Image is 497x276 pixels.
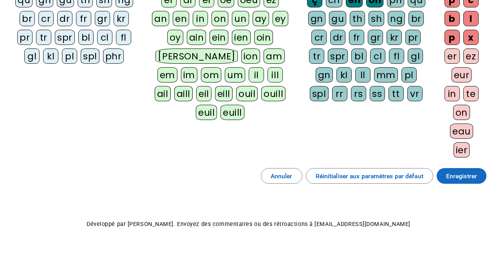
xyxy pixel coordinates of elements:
[387,30,402,45] div: kr
[97,30,112,45] div: cl
[306,168,433,184] button: Réinitialiser aux paramètres par défaut
[389,86,404,101] div: tt
[350,11,365,26] div: th
[370,48,385,64] div: cl
[196,105,217,120] div: euil
[329,11,346,26] div: gu
[81,48,99,64] div: spl
[310,86,329,101] div: spl
[225,67,245,82] div: um
[116,30,131,45] div: fl
[328,48,348,64] div: spr
[450,124,473,139] div: eau
[155,86,171,101] div: ail
[463,11,479,26] div: l
[76,11,91,26] div: fr
[405,30,421,45] div: pr
[369,11,384,26] div: sh
[389,48,404,64] div: fl
[370,86,385,101] div: ss
[261,168,302,184] button: Annuler
[445,30,460,45] div: p
[17,30,33,45] div: pr
[446,171,477,181] span: Enregistrer
[264,48,284,64] div: am
[388,11,405,26] div: ng
[152,11,169,26] div: an
[157,67,177,82] div: em
[114,11,129,26] div: kr
[453,105,470,120] div: on
[210,30,228,45] div: ein
[311,30,327,45] div: cr
[408,48,423,64] div: gl
[271,171,293,181] span: Annuler
[368,30,383,45] div: gr
[196,86,211,101] div: eil
[463,30,479,45] div: x
[36,30,51,45] div: tr
[241,48,260,64] div: ion
[401,67,417,82] div: pl
[57,11,72,26] div: dr
[463,86,479,101] div: te
[261,86,286,101] div: ouill
[232,30,251,45] div: ien
[351,86,366,101] div: rs
[220,105,244,120] div: euill
[55,30,75,45] div: spr
[215,86,233,101] div: eill
[249,67,264,82] div: il
[78,30,94,45] div: bl
[236,86,258,101] div: ouil
[309,48,324,64] div: tr
[351,48,367,64] div: bl
[232,11,249,26] div: un
[187,30,206,45] div: ain
[173,11,189,26] div: en
[193,11,208,26] div: in
[452,67,472,82] div: eur
[181,67,197,82] div: im
[254,30,273,45] div: oin
[308,11,325,26] div: gn
[355,67,370,82] div: ll
[201,67,221,82] div: om
[374,67,398,82] div: mm
[408,11,424,26] div: br
[336,67,352,82] div: kl
[445,48,460,64] div: er
[332,86,347,101] div: rr
[316,67,333,82] div: gn
[273,11,288,26] div: ey
[155,48,237,64] div: [PERSON_NAME]
[445,11,460,26] div: b
[316,171,423,181] span: Réinitialiser aux paramètres par défaut
[95,11,110,26] div: gr
[43,48,58,64] div: kl
[463,48,479,64] div: ez
[253,11,269,26] div: ay
[20,11,35,26] div: br
[211,11,228,26] div: on
[24,48,40,64] div: gl
[445,86,460,101] div: in
[62,48,77,64] div: pl
[454,142,470,158] div: ier
[330,30,345,45] div: dr
[437,168,486,184] button: Enregistrer
[174,86,193,101] div: aill
[103,48,124,64] div: phr
[38,11,54,26] div: cr
[167,30,183,45] div: oy
[7,219,490,229] p: Développé par [PERSON_NAME]. Envoyez des commentaires ou des rétroactions à [EMAIL_ADDRESS][DOMAI...
[349,30,364,45] div: fr
[267,67,283,82] div: ill
[407,86,423,101] div: vr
